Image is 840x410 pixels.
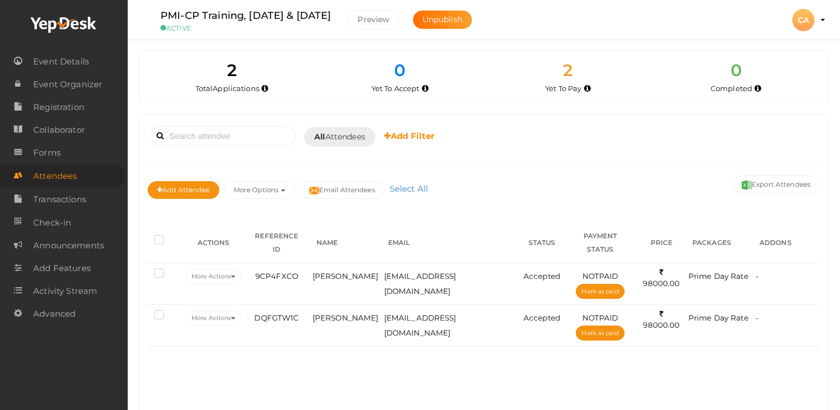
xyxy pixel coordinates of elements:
span: Check-in [33,212,71,234]
span: Event Details [33,51,89,73]
button: Unpublish [413,11,472,29]
span: Accepted [524,272,560,281]
span: Mark as paid [581,288,618,295]
button: Add Attendee [148,181,219,199]
span: 98000.00 [643,309,680,330]
th: STATUS [521,223,563,263]
span: Yet To Pay [545,84,581,93]
i: Accepted and completed payment succesfully [755,86,761,92]
a: Select All [387,183,431,194]
span: Transactions [33,188,86,211]
span: DQFGTW1C [254,313,299,322]
span: Total [195,84,259,93]
profile-pic: CA [792,15,814,25]
button: More Actions [186,311,241,326]
span: 98000.00 [643,268,680,288]
span: 2 [563,60,572,81]
span: - [756,313,758,322]
button: CA [789,8,818,32]
span: 0 [731,60,742,81]
th: PACKAGES [686,223,753,263]
span: Advanced [33,303,76,325]
span: Registration [33,96,84,118]
span: Applications [213,84,259,93]
i: Total number of applications [261,86,268,92]
th: ADDONS [753,223,820,263]
div: CA [792,9,814,31]
th: EMAIL [381,223,521,263]
span: Attendees [314,131,365,143]
button: Mark as paid [576,326,624,341]
span: Yet To Accept [371,84,420,93]
span: [PERSON_NAME] [313,313,379,322]
span: 0 [394,60,405,81]
th: NAME [310,223,381,263]
span: [PERSON_NAME] [313,272,379,281]
input: Search attendee [151,126,295,146]
span: Announcements [33,234,104,257]
button: Email Attendees [300,181,385,199]
img: mail-filled.svg [309,186,319,196]
button: Preview [348,10,399,29]
small: ACTIVE [160,24,331,32]
span: 2 [227,60,237,81]
span: Mark as paid [581,329,618,337]
button: Mark as paid [576,284,624,299]
button: Export Attendees [732,176,820,193]
span: REFERENCE ID [255,232,298,253]
span: Prime Day Rate [688,313,748,322]
i: Accepted by organizer and yet to make payment [584,86,591,92]
span: [EMAIL_ADDRESS][DOMAIN_NAME] [384,313,456,337]
span: Add Features [33,257,90,279]
span: Activity Stream [33,280,97,302]
th: PAYMENT STATUS [563,223,637,263]
span: Prime Day Rate [688,272,748,281]
img: excel.svg [742,180,752,190]
span: [EMAIL_ADDRESS][DOMAIN_NAME] [384,272,456,296]
span: Attendees [33,165,77,187]
th: ACTIONS [183,223,244,263]
span: - [756,272,758,281]
b: All [314,132,325,142]
span: 9CP4FXCO [255,272,298,281]
span: Event Organizer [33,73,102,96]
span: NOTPAID [582,313,618,322]
label: PMI-CP Training, [DATE] & [DATE] [160,8,331,24]
span: Completed [711,84,752,93]
th: PRICE [637,223,686,263]
button: More Options [224,181,295,199]
i: Yet to be accepted by organizer [422,86,429,92]
span: Accepted [524,313,560,322]
b: Add Filter [384,131,435,141]
button: More Actions [186,269,241,284]
span: Forms [33,142,61,164]
span: NOTPAID [582,272,618,281]
span: Collaborator [33,119,85,141]
span: Unpublish [422,14,462,24]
